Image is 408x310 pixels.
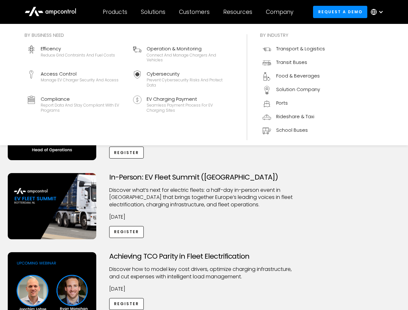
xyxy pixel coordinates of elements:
[109,252,299,261] h3: Achieving TCO Parity in Fleet Electrification
[25,68,128,90] a: Access ControlManage EV charger security and access
[260,124,328,138] a: School Buses
[147,70,231,77] div: Cybersecurity
[25,32,234,39] div: By business need
[260,97,328,110] a: Ports
[41,96,125,103] div: Compliance
[109,298,144,310] a: Register
[109,285,299,293] p: [DATE]
[179,8,210,15] div: Customers
[266,8,293,15] div: Company
[276,59,307,66] div: Transit Buses
[103,8,127,15] div: Products
[276,113,314,120] div: Rideshare & Taxi
[313,6,367,18] a: Request a demo
[141,8,165,15] div: Solutions
[109,147,144,159] a: Register
[109,266,299,280] p: Discover how to model key cost drivers, optimize charging infrastructure, and cut expenses with i...
[147,45,231,52] div: Operation & Monitoring
[41,103,125,113] div: Report data and stay compliant with EV programs
[223,8,252,15] div: Resources
[25,93,128,116] a: ComplianceReport data and stay compliant with EV programs
[131,43,234,65] a: Operation & MonitoringConnect and manage chargers and vehicles
[260,43,328,56] a: Transport & Logistics
[131,93,234,116] a: EV Charging PaymentSeamless Payment Process for EV Charging Sites
[260,70,328,83] a: Food & Beverages
[41,53,115,58] div: Reduce grid contraints and fuel costs
[41,70,119,77] div: Access Control
[109,213,299,221] p: [DATE]
[276,72,320,79] div: Food & Beverages
[260,32,328,39] div: By industry
[276,86,320,93] div: Solution Company
[147,103,231,113] div: Seamless Payment Process for EV Charging Sites
[260,56,328,70] a: Transit Buses
[131,68,234,90] a: CybersecurityPrevent cybersecurity risks and protect data
[260,110,328,124] a: Rideshare & Taxi
[109,226,144,238] a: Register
[41,77,119,83] div: Manage EV charger security and access
[25,43,128,65] a: EfficencyReduce grid contraints and fuel costs
[147,53,231,63] div: Connect and manage chargers and vehicles
[260,83,328,97] a: Solution Company
[147,77,231,88] div: Prevent cybersecurity risks and protect data
[147,96,231,103] div: EV Charging Payment
[109,187,299,208] p: ​Discover what’s next for electric fleets: a half-day in-person event in [GEOGRAPHIC_DATA] that b...
[109,173,299,181] h3: In-Person: EV Fleet Summit ([GEOGRAPHIC_DATA])
[276,127,308,134] div: School Buses
[276,45,325,52] div: Transport & Logistics
[41,45,115,52] div: Efficency
[276,99,288,107] div: Ports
